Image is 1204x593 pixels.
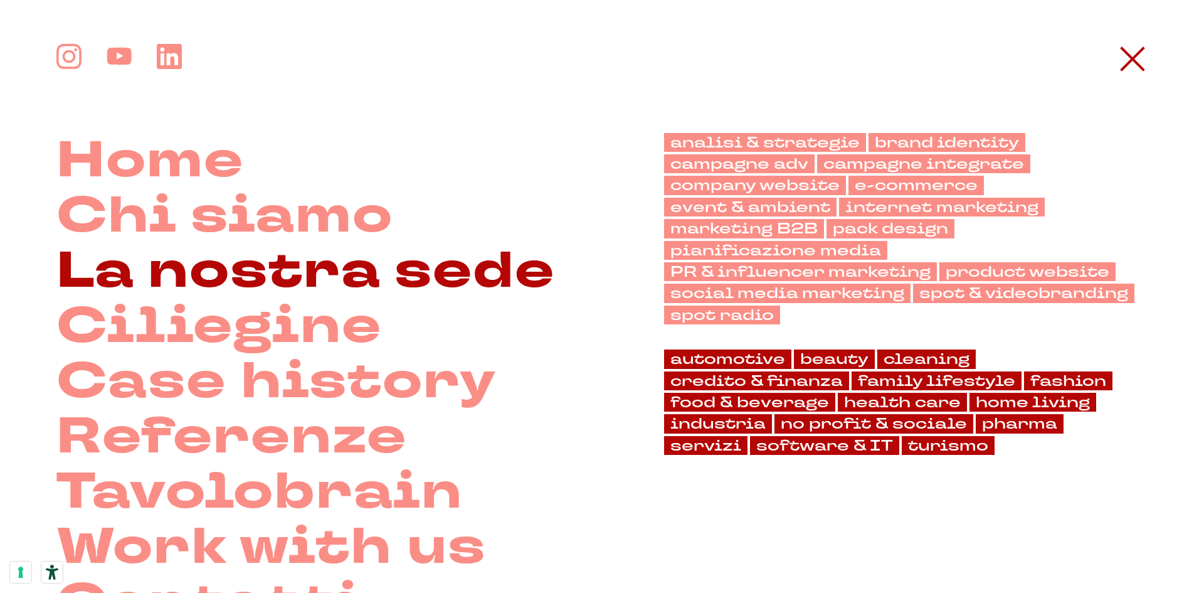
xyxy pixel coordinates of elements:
[664,306,780,324] a: spot radio
[56,188,393,243] a: Chi siamo
[10,562,31,583] button: Le tue preferenze relative al consenso per le tecnologie di tracciamento
[56,409,407,464] a: Referenze
[56,520,486,575] a: Work with us
[664,198,837,216] a: event & ambient
[664,436,747,455] a: servizi
[939,262,1116,281] a: product website
[902,436,995,455] a: turismo
[976,414,1064,433] a: pharma
[826,219,954,238] a: pack design
[664,350,791,368] a: automotive
[750,436,899,455] a: software & IT
[56,299,382,354] a: Ciliegine
[664,241,887,260] a: pianificazione media
[664,371,849,390] a: credito & finanza
[56,243,555,299] a: La nostra sede
[838,393,967,412] a: health care
[664,154,815,173] a: campagne adv
[869,133,1025,152] a: brand identity
[913,284,1134,302] a: spot & videobranding
[664,219,824,238] a: marketing B2B
[1024,371,1112,390] a: fashion
[56,464,463,520] a: Tavolobrain
[839,198,1045,216] a: internet marketing
[969,393,1096,412] a: home living
[817,154,1030,173] a: campagne integrate
[774,414,973,433] a: no profit & sociale
[664,133,866,152] a: analisi & strategie
[852,371,1022,390] a: family lifestyle
[41,562,63,583] button: Strumenti di accessibilità
[56,354,497,409] a: Case history
[877,350,976,368] a: cleaning
[848,176,984,195] a: e-commerce
[664,414,772,433] a: industria
[664,393,835,412] a: food & beverage
[794,350,875,368] a: beauty
[664,284,911,302] a: social media marketing
[664,176,846,195] a: company website
[56,133,244,188] a: Home
[664,262,937,281] a: PR & influencer marketing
